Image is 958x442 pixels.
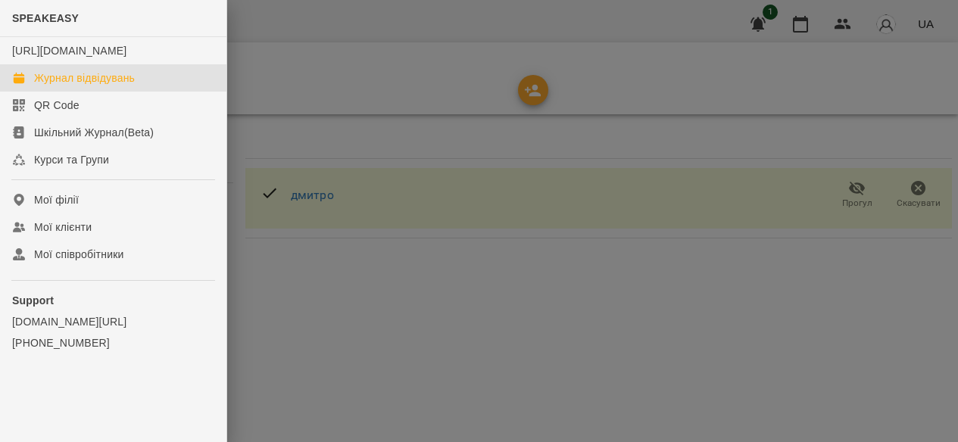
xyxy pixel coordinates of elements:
div: Мої філії [34,192,79,207]
div: Мої співробітники [34,247,124,262]
a: [PHONE_NUMBER] [12,335,214,350]
span: SPEAKEASY [12,12,79,24]
p: Support [12,293,214,308]
div: Курси та Групи [34,152,109,167]
div: Мої клієнти [34,219,92,235]
a: [URL][DOMAIN_NAME] [12,45,126,57]
div: Шкільний Журнал(Beta) [34,125,154,140]
div: QR Code [34,98,80,113]
div: Журнал відвідувань [34,70,135,86]
a: [DOMAIN_NAME][URL] [12,314,214,329]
